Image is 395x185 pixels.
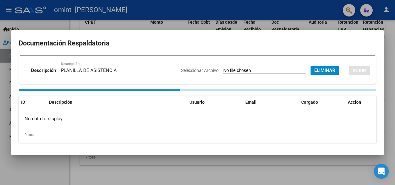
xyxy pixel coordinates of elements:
datatable-header-cell: Usuario [187,96,243,109]
button: SUBIR [349,66,370,75]
div: No data to display [19,111,376,127]
span: Seleccionar Archivo [181,68,219,73]
div: 0 total [19,127,376,143]
span: Eliminar [314,68,335,73]
datatable-header-cell: Accion [345,96,376,109]
span: ID [21,100,25,105]
span: Usuario [189,100,205,105]
datatable-header-cell: Email [243,96,299,109]
datatable-header-cell: ID [19,96,47,109]
span: Descripción [49,100,72,105]
p: Descripción [31,67,56,74]
span: Accion [348,100,361,105]
span: Email [245,100,257,105]
datatable-header-cell: Descripción [47,96,187,109]
h2: Documentación Respaldatoria [19,37,376,49]
datatable-header-cell: Cargado [299,96,345,109]
span: SUBIR [353,68,366,74]
span: Cargado [301,100,318,105]
div: Open Intercom Messenger [374,164,389,179]
button: Eliminar [311,66,339,75]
